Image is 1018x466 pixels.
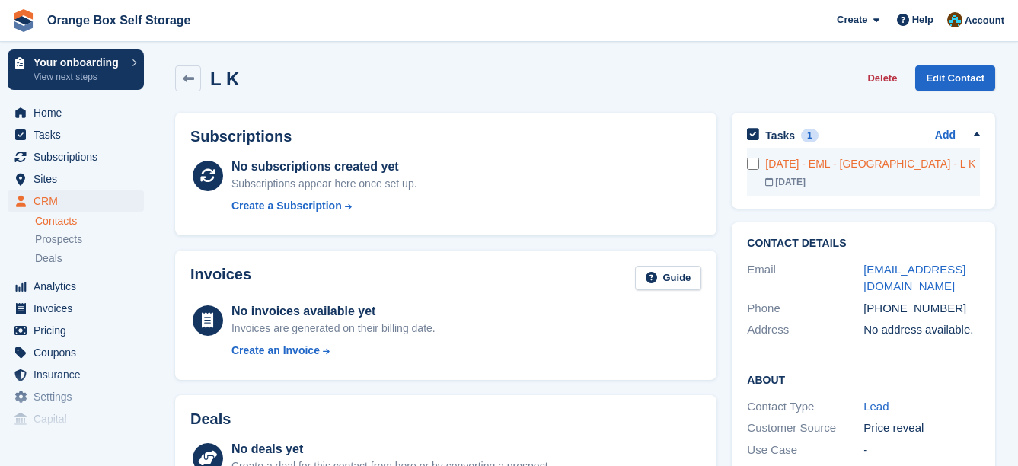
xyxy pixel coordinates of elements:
[965,13,1004,28] span: Account
[765,175,980,189] div: [DATE]
[747,321,863,339] div: Address
[12,9,35,32] img: stora-icon-8386f47178a22dfd0bd8f6a31ec36ba5ce8667c1dd55bd0f319d3a0aa187defe.svg
[747,238,980,250] h2: Contact Details
[861,65,903,91] button: Delete
[231,176,417,192] div: Subscriptions appear here once set up.
[8,320,144,341] a: menu
[231,158,417,176] div: No subscriptions created yet
[34,386,125,407] span: Settings
[747,420,863,437] div: Customer Source
[8,102,144,123] a: menu
[34,102,125,123] span: Home
[210,69,239,89] h2: L K
[231,302,436,321] div: No invoices available yet
[635,266,702,291] a: Guide
[35,251,62,266] span: Deals
[8,124,144,145] a: menu
[35,232,82,247] span: Prospects
[231,343,436,359] a: Create an Invoice
[8,386,144,407] a: menu
[34,364,125,385] span: Insurance
[34,146,125,168] span: Subscriptions
[912,12,933,27] span: Help
[765,129,795,142] h2: Tasks
[765,156,980,172] div: [DATE] - EML - [GEOGRAPHIC_DATA] - L K
[863,420,980,437] div: Price reveal
[765,148,980,196] a: [DATE] - EML - [GEOGRAPHIC_DATA] - L K [DATE]
[747,372,980,387] h2: About
[8,146,144,168] a: menu
[915,65,995,91] a: Edit Contact
[35,214,144,228] a: Contacts
[863,442,980,459] div: -
[34,70,124,84] p: View next steps
[947,12,962,27] img: Mike
[34,124,125,145] span: Tasks
[231,198,342,214] div: Create a Subscription
[935,127,956,145] a: Add
[863,400,889,413] a: Lead
[747,261,863,295] div: Email
[8,408,144,429] a: menu
[34,190,125,212] span: CRM
[34,298,125,319] span: Invoices
[747,300,863,318] div: Phone
[34,57,124,68] p: Your onboarding
[41,8,197,33] a: Orange Box Self Storage
[34,342,125,363] span: Coupons
[34,408,125,429] span: Capital
[34,276,125,297] span: Analytics
[34,320,125,341] span: Pricing
[863,263,965,293] a: [EMAIL_ADDRESS][DOMAIN_NAME]
[190,410,231,428] h2: Deals
[8,190,144,212] a: menu
[8,364,144,385] a: menu
[747,398,863,416] div: Contact Type
[8,276,144,297] a: menu
[863,300,980,318] div: [PHONE_NUMBER]
[35,231,144,247] a: Prospects
[801,129,819,142] div: 1
[35,251,144,267] a: Deals
[231,440,550,458] div: No deals yet
[747,442,863,459] div: Use Case
[8,168,144,190] a: menu
[190,266,251,291] h2: Invoices
[231,343,320,359] div: Create an Invoice
[8,298,144,319] a: menu
[231,321,436,337] div: Invoices are generated on their billing date.
[8,342,144,363] a: menu
[863,321,980,339] div: No address available.
[34,168,125,190] span: Sites
[8,49,144,90] a: Your onboarding View next steps
[231,198,417,214] a: Create a Subscription
[190,128,701,145] h2: Subscriptions
[837,12,867,27] span: Create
